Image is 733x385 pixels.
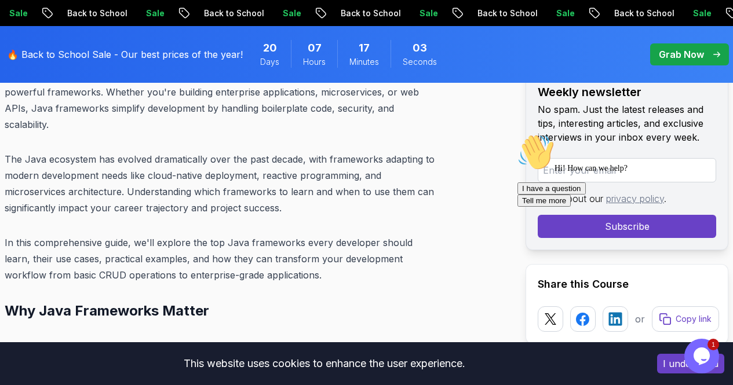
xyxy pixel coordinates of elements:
[600,8,679,19] p: Back to School
[53,8,132,19] p: Back to School
[5,65,58,78] button: Tell me more
[189,8,268,19] p: Back to School
[5,302,439,320] h2: Why Java Frameworks Matter
[542,8,579,19] p: Sale
[5,234,439,283] p: In this comprehensive guide, we'll explore the top Java frameworks every developer should learn, ...
[5,5,42,42] img: :wave:
[303,56,326,68] span: Hours
[413,40,427,56] span: 3 Seconds
[5,151,439,216] p: The Java ecosystem has evolved dramatically over the past decade, with frameworks adapting to mod...
[659,47,704,61] p: Grab Now
[349,56,379,68] span: Minutes
[538,102,716,144] p: No spam. Just the latest releases and tips, interesting articles, and exclusive interviews in you...
[5,5,213,78] div: 👋Hi! How can we help?I have a questionTell me more
[463,8,542,19] p: Back to School
[538,84,716,100] h2: Weekly newsletter
[308,40,322,56] span: 7 Hours
[684,339,721,373] iframe: chat widget
[268,8,305,19] p: Sale
[263,40,277,56] span: 20 Days
[326,8,405,19] p: Back to School
[7,47,243,61] p: 🔥 Back to School Sale - Our best prices of the year!
[513,129,721,333] iframe: chat widget
[5,35,115,43] span: Hi! How can we help?
[132,8,169,19] p: Sale
[5,53,73,65] button: I have a question
[657,354,724,373] button: Accept cookies
[403,56,437,68] span: Seconds
[359,40,370,56] span: 17 Minutes
[405,8,442,19] p: Sale
[260,56,279,68] span: Days
[679,8,716,19] p: Sale
[5,68,439,133] p: What makes Java one of the most enduring programming languages? The answer lies in its powerful f...
[9,351,640,376] div: This website uses cookies to enhance the user experience.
